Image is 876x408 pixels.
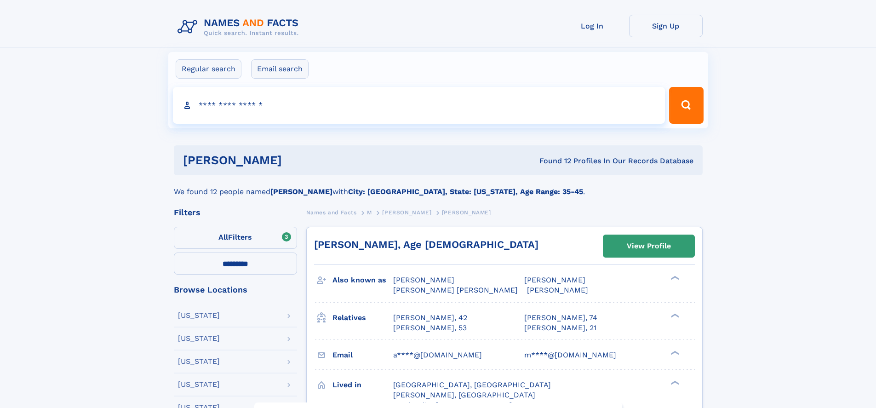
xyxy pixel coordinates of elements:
[332,377,393,393] h3: Lived in
[251,59,309,79] label: Email search
[183,155,411,166] h1: [PERSON_NAME]
[270,187,332,196] b: [PERSON_NAME]
[218,233,228,241] span: All
[306,207,357,218] a: Names and Facts
[669,87,703,124] button: Search Button
[411,156,693,166] div: Found 12 Profiles In Our Records Database
[627,236,671,257] div: View Profile
[393,313,467,323] a: [PERSON_NAME], 42
[332,310,393,326] h3: Relatives
[669,312,680,318] div: ❯
[442,209,491,216] span: [PERSON_NAME]
[178,312,220,319] div: [US_STATE]
[382,207,431,218] a: [PERSON_NAME]
[174,286,297,294] div: Browse Locations
[174,175,703,197] div: We found 12 people named with .
[173,87,665,124] input: search input
[393,391,535,399] span: [PERSON_NAME], [GEOGRAPHIC_DATA]
[178,381,220,388] div: [US_STATE]
[174,15,306,40] img: Logo Names and Facts
[332,347,393,363] h3: Email
[524,313,597,323] a: [PERSON_NAME], 74
[178,358,220,365] div: [US_STATE]
[669,350,680,356] div: ❯
[314,239,538,250] a: [PERSON_NAME], Age [DEMOGRAPHIC_DATA]
[178,335,220,342] div: [US_STATE]
[555,15,629,37] a: Log In
[524,276,585,284] span: [PERSON_NAME]
[393,276,454,284] span: [PERSON_NAME]
[527,286,588,294] span: [PERSON_NAME]
[174,208,297,217] div: Filters
[367,207,372,218] a: M
[393,286,518,294] span: [PERSON_NAME] [PERSON_NAME]
[367,209,372,216] span: M
[603,235,694,257] a: View Profile
[174,227,297,249] label: Filters
[332,272,393,288] h3: Also known as
[669,379,680,385] div: ❯
[524,323,596,333] a: [PERSON_NAME], 21
[348,187,583,196] b: City: [GEOGRAPHIC_DATA], State: [US_STATE], Age Range: 35-45
[382,209,431,216] span: [PERSON_NAME]
[393,323,467,333] a: [PERSON_NAME], 53
[629,15,703,37] a: Sign Up
[669,275,680,281] div: ❯
[176,59,241,79] label: Regular search
[393,380,551,389] span: [GEOGRAPHIC_DATA], [GEOGRAPHIC_DATA]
